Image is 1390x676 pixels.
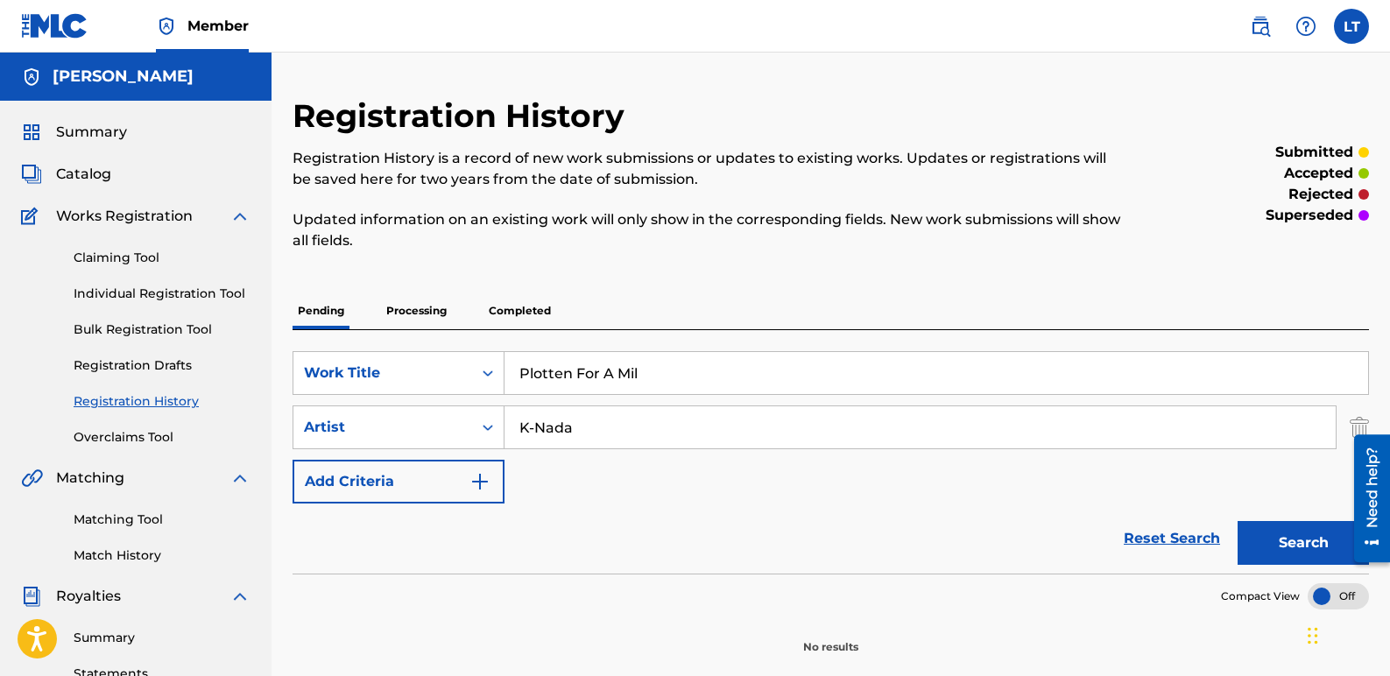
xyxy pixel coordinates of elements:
[21,122,127,143] a: SummarySummary
[21,164,111,185] a: CatalogCatalog
[293,96,633,136] h2: Registration History
[74,320,250,339] a: Bulk Registration Tool
[74,511,250,529] a: Matching Tool
[293,292,349,329] p: Pending
[229,206,250,227] img: expand
[21,13,88,39] img: MLC Logo
[1350,405,1369,449] img: Delete Criterion
[1243,9,1278,44] a: Public Search
[74,428,250,447] a: Overclaims Tool
[469,471,490,492] img: 9d2ae6d4665cec9f34b9.svg
[21,468,43,489] img: Matching
[56,206,193,227] span: Works Registration
[1295,16,1316,37] img: help
[1334,9,1369,44] div: User Menu
[1288,184,1353,205] p: rejected
[56,122,127,143] span: Summary
[304,363,462,384] div: Work Title
[1284,163,1353,184] p: accepted
[187,16,249,36] span: Member
[1221,588,1300,604] span: Compact View
[293,209,1121,251] p: Updated information on an existing work will only show in the corresponding fields. New work subm...
[21,122,42,143] img: Summary
[1308,609,1318,662] div: Drag
[74,629,250,647] a: Summary
[229,468,250,489] img: expand
[74,249,250,267] a: Claiming Tool
[293,148,1121,190] p: Registration History is a record of new work submissions or updates to existing works. Updates or...
[74,546,250,565] a: Match History
[483,292,556,329] p: Completed
[1238,521,1369,565] button: Search
[1266,205,1353,226] p: superseded
[74,392,250,411] a: Registration History
[56,164,111,185] span: Catalog
[74,285,250,303] a: Individual Registration Tool
[1341,427,1390,568] iframe: Resource Center
[56,586,121,607] span: Royalties
[293,460,504,503] button: Add Criteria
[803,618,858,655] p: No results
[53,67,194,87] h5: Lori Tomka
[1288,9,1323,44] div: Help
[21,586,42,607] img: Royalties
[1302,592,1390,676] iframe: Chat Widget
[304,417,462,438] div: Artist
[381,292,452,329] p: Processing
[156,16,177,37] img: Top Rightsholder
[56,468,124,489] span: Matching
[1275,142,1353,163] p: submitted
[229,586,250,607] img: expand
[74,356,250,375] a: Registration Drafts
[21,67,42,88] img: Accounts
[293,351,1369,574] form: Search Form
[1250,16,1271,37] img: search
[21,164,42,185] img: Catalog
[21,206,44,227] img: Works Registration
[1115,519,1229,558] a: Reset Search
